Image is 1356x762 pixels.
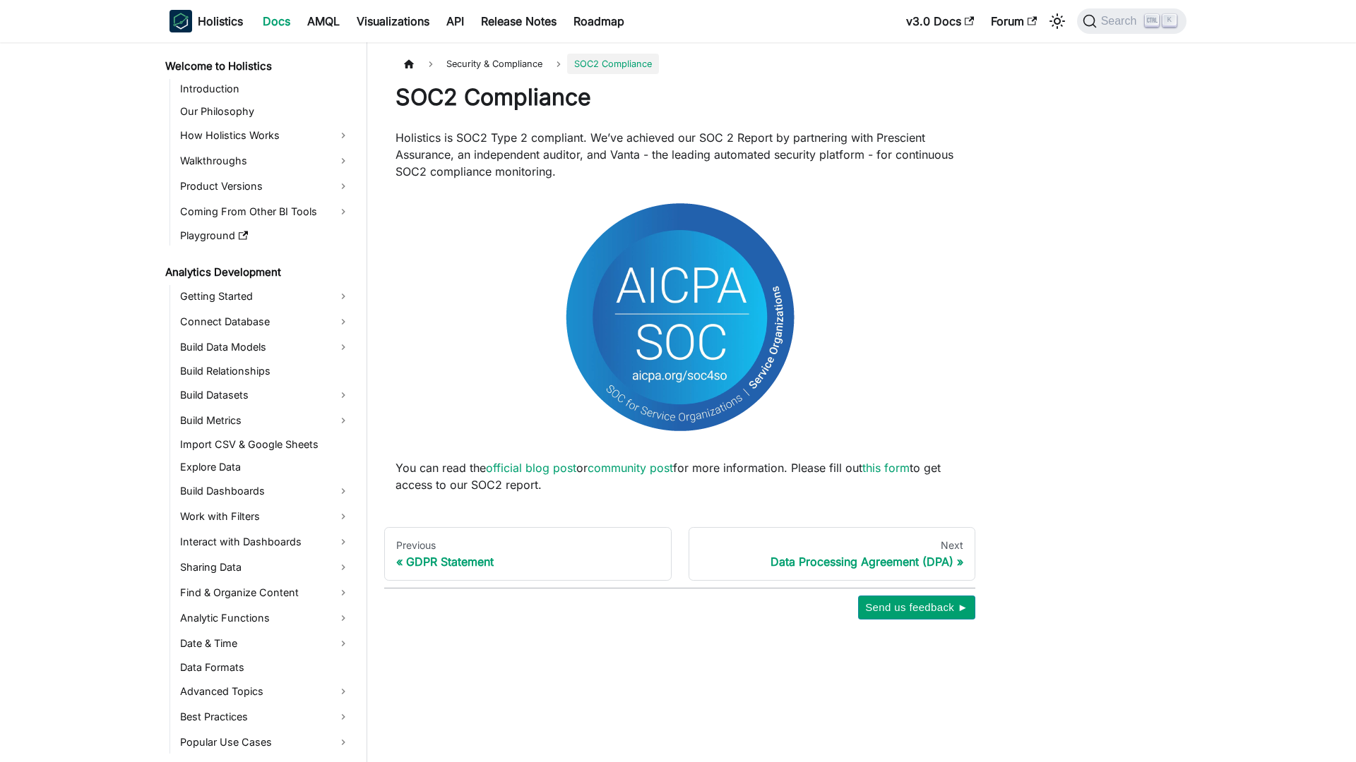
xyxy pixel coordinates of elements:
[299,10,348,32] a: AMQL
[176,226,355,246] a: Playground
[176,531,355,553] a: Interact with Dashboards
[1077,8,1186,34] button: Search (Ctrl+K)
[198,13,243,30] b: Holistics
[176,79,355,99] a: Introduction
[395,83,964,111] h1: SOC2 Compliance
[176,607,355,629] a: Analytic Functions
[438,10,472,32] a: API
[384,527,975,581] nav: Docs pages
[176,384,355,406] a: Build Datasets
[176,435,355,454] a: Import CSV & Google Sheets
[176,310,355,333] a: Connect Database
[176,480,355,502] a: Build Dashboards
[176,706,355,728] a: Best Practices
[169,10,243,32] a: HolisticsHolistics
[701,555,964,569] div: Data Processing Agreement (DPA)
[176,336,355,358] a: Build Data Models
[176,285,355,308] a: Getting Started
[348,10,438,32] a: Visualizations
[176,680,355,703] a: Advanced Topics
[1097,15,1146,28] span: Search
[176,150,355,172] a: Walkthroughs
[567,54,659,74] span: SOC2 Compliance
[176,175,355,198] a: Product Versions
[858,595,975,619] button: Send us feedback ►
[176,556,355,579] a: Sharing Data
[176,200,355,223] a: Coming From Other BI Tools
[396,555,660,569] div: GDPR Statement
[161,56,355,76] a: Welcome to Holistics
[161,262,355,282] a: Analytics Development
[176,361,355,381] a: Build Relationships
[176,658,355,677] a: Data Formats
[176,632,355,655] a: Date & Time
[588,461,673,475] a: community post
[176,581,355,604] a: Find & Organize Content
[472,10,565,32] a: Release Notes
[176,457,355,477] a: Explore Data
[395,129,964,180] p: Holistics is SOC2 Type 2 compliant. We’ve achieved our SOC 2 Report by partnering with Prescient ...
[396,539,660,552] div: Previous
[395,459,964,493] p: You can read the or for more information. Please fill out to get access to our SOC2 report.
[176,731,355,754] a: Popular Use Cases
[395,54,964,74] nav: Breadcrumbs
[176,124,355,147] a: How Holistics Works
[1162,14,1177,27] kbd: K
[1046,10,1069,32] button: Switch between dark and light mode (currently light mode)
[865,598,968,617] span: Send us feedback ►
[486,461,576,475] a: official blog post
[898,10,982,32] a: v3.0 Docs
[701,539,964,552] div: Next
[176,409,355,432] a: Build Metrics
[565,10,633,32] a: Roadmap
[862,461,910,475] a: this form
[254,10,299,32] a: Docs
[395,54,422,74] a: Home page
[982,10,1045,32] a: Forum
[176,102,355,121] a: Our Philosophy
[384,527,672,581] a: PreviousGDPR Statement
[176,505,355,528] a: Work with Filters
[155,42,367,762] nav: Docs sidebar
[689,527,976,581] a: NextData Processing Agreement (DPA)
[439,54,549,74] span: Security & Compliance
[169,10,192,32] img: Holistics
